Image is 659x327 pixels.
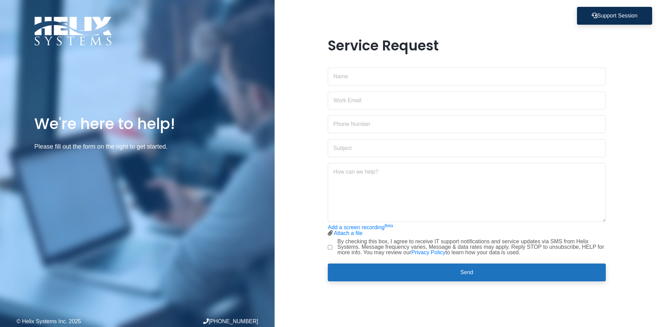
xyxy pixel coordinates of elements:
[16,319,137,324] div: © Helix Systems Inc. 2025
[328,224,393,230] a: Add a screen recordingBeta
[34,114,240,133] h1: We're here to help!
[137,318,258,324] div: [PHONE_NUMBER]
[34,16,112,46] img: Logo
[334,230,363,236] a: Attach a file
[577,7,652,25] button: Support Session
[328,115,606,133] input: Phone Number
[411,249,446,255] a: Privacy Policy
[337,239,606,255] label: By checking this box, I agree to receive IT support notifications and service updates via SMS fro...
[328,37,606,54] h1: Service Request
[328,92,606,109] input: Work Email
[384,223,393,228] sup: Beta
[328,68,606,85] input: Name
[328,264,606,281] button: Send
[328,139,606,157] input: Subject
[34,142,240,152] p: Please fill out the form on the right to get started.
